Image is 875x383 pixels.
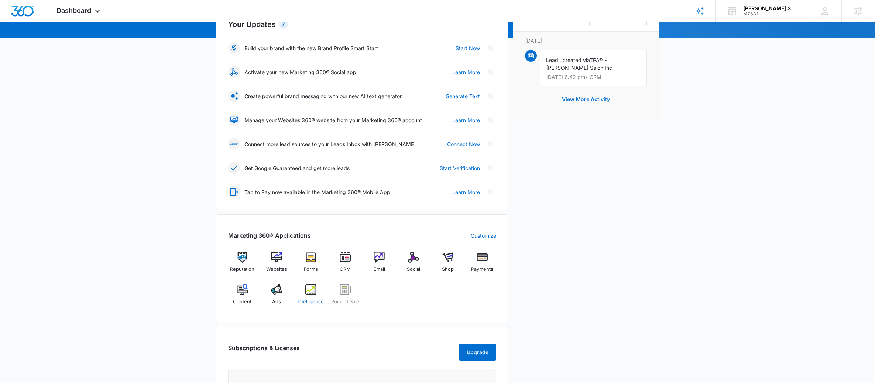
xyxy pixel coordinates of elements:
span: Websites [266,266,287,273]
p: [DATE] [525,37,647,45]
a: Payments [468,252,496,278]
p: Create powerful brand messaging with our new AI text generator [244,92,402,100]
span: Dashboard [56,7,91,14]
span: Email [373,266,385,273]
button: View More Activity [555,90,617,108]
p: Activate your new Marketing 360® Social app [244,68,356,76]
p: [DATE] 6:42 pm • CRM [546,75,641,80]
div: 7 [279,20,288,29]
p: Connect more lead sources to your Leads Inbox with [PERSON_NAME] [244,140,416,148]
a: Customize [471,232,496,239]
span: Shop [442,266,454,273]
a: Social [399,252,428,278]
a: Content [228,284,257,311]
span: Payments [471,266,493,273]
span: Reputation [230,266,254,273]
h2: Your Updates [228,19,496,30]
span: Lead, [546,57,560,63]
span: Content [233,298,251,306]
p: Get Google Guaranteed and get more leads [244,164,350,172]
a: Generate Text [446,92,480,100]
button: Close [484,114,496,126]
span: CRM [340,266,351,273]
a: Point of Sale [331,284,359,311]
a: Learn More [452,68,480,76]
span: Intelligence [298,298,324,306]
a: Ads [262,284,291,311]
span: Point of Sale [331,298,359,306]
span: Forms [304,266,318,273]
div: account name [743,6,797,11]
h2: Subscriptions & Licenses [228,344,300,358]
h2: Marketing 360® Applications [228,231,311,240]
button: Close [484,90,496,102]
button: Close [484,66,496,78]
div: account id [743,11,797,17]
a: Connect Now [447,140,480,148]
a: CRM [331,252,359,278]
button: Close [484,138,496,150]
a: Websites [262,252,291,278]
a: Intelligence [297,284,325,311]
p: Tap to Pay now available in the Marketing 360® Mobile App [244,188,390,196]
a: Start Verification [440,164,480,172]
p: Build your brand with the new Brand Profile Smart Start [244,44,378,52]
button: Upgrade [459,344,496,361]
a: Forms [297,252,325,278]
span: , created via [560,57,590,63]
button: Close [484,162,496,174]
span: Ads [272,298,281,306]
a: Learn More [452,116,480,124]
button: Close [484,42,496,54]
a: Learn More [452,188,480,196]
span: Social [407,266,420,273]
button: Close [484,186,496,198]
a: Shop [434,252,462,278]
a: Email [365,252,394,278]
a: Start Now [456,44,480,52]
p: Manage your Websites 360® website from your Marketing 360® account [244,116,422,124]
a: Reputation [228,252,257,278]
